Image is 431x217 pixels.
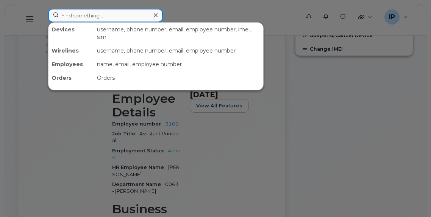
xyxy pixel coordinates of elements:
[48,71,94,85] div: Orders
[48,9,163,22] input: Find something...
[48,57,94,71] div: Employees
[94,23,263,44] div: username, phone number, email, employee number, imei, sim
[48,44,94,57] div: Wirelines
[48,23,94,44] div: Devices
[94,57,263,71] div: name, email, employee number
[94,44,263,57] div: username, phone number, email, employee number
[94,71,263,85] div: Orders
